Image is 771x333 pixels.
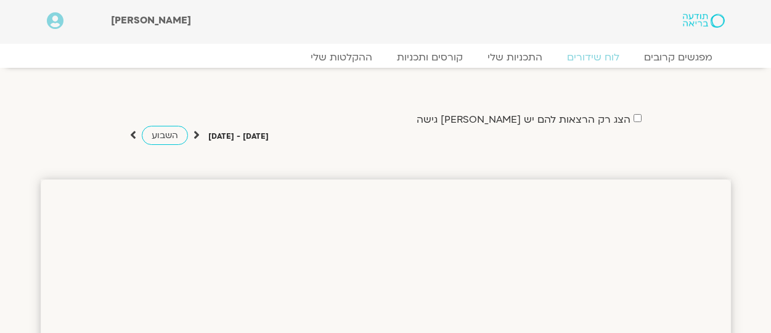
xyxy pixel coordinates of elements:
a: לוח שידורים [555,51,632,64]
a: השבוע [142,126,188,145]
a: קורסים ותכניות [385,51,475,64]
p: [DATE] - [DATE] [208,130,269,143]
label: הצג רק הרצאות להם יש [PERSON_NAME] גישה [417,114,630,125]
a: מפגשים קרובים [632,51,725,64]
a: ההקלטות שלי [298,51,385,64]
span: השבוע [152,129,178,141]
span: [PERSON_NAME] [111,14,191,27]
nav: Menu [47,51,725,64]
a: התכניות שלי [475,51,555,64]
